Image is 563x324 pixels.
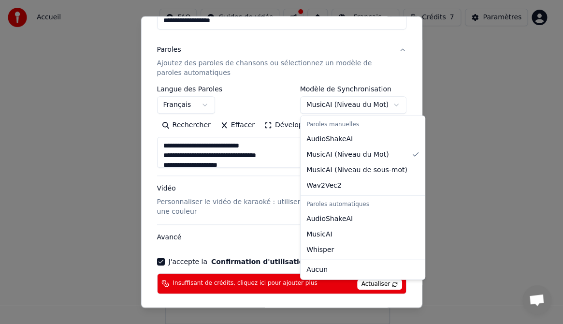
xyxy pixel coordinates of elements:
span: MusicAI ( Niveau de sous-mot ) [306,165,407,175]
span: Whisper [306,245,334,254]
span: MusicAI ( Niveau du Mot ) [306,150,389,160]
span: AudioShakeAI [306,134,353,144]
span: Wav2Vec2 [306,180,341,190]
span: MusicAI [306,229,332,239]
span: Aucun [306,265,328,274]
span: AudioShakeAI [306,214,353,223]
div: Paroles manuelles [303,118,423,132]
div: Paroles automatiques [303,197,423,211]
